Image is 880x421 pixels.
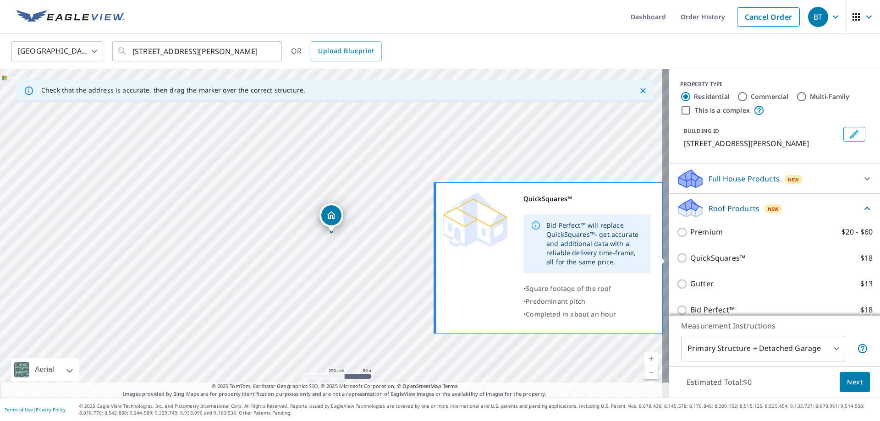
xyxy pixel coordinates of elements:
div: Full House ProductsNew [676,168,873,190]
p: Full House Products [709,173,780,184]
div: QuickSquares™ [523,192,651,205]
button: Close [637,85,649,97]
div: Roof ProductsNew [676,197,873,219]
p: Check that the address is accurate, then drag the marker over the correct structure. [41,86,305,94]
div: [GEOGRAPHIC_DATA] [11,38,103,64]
button: Next [840,372,870,393]
span: Next [847,377,863,388]
p: BUILDING ID [684,127,719,135]
a: OpenStreetMap [402,383,441,389]
div: PROPERTY TYPE [680,80,869,88]
p: Measurement Instructions [681,320,868,331]
div: • [523,282,651,295]
p: $20 - $60 [841,226,873,238]
p: Premium [690,226,723,238]
input: Search by address or latitude-longitude [132,38,263,64]
p: © 2025 Eagle View Technologies, Inc. and Pictometry International Corp. All Rights Reserved. Repo... [79,403,875,416]
p: | [5,407,66,412]
span: New [768,205,779,213]
span: Predominant pitch [526,297,585,306]
label: Commercial [751,92,789,101]
p: Roof Products [709,203,759,214]
p: $13 [860,278,873,290]
span: Upload Blueprint [318,45,374,57]
p: QuickSquares™ [690,252,745,264]
div: BT [808,7,828,27]
a: Current Level 17, Zoom Out [644,366,658,379]
a: Terms [443,383,458,389]
div: Primary Structure + Detached Garage [681,336,845,361]
label: Residential [694,92,730,101]
div: Bid Perfect™ will replace QuickSquares™- get accurate and additional data with a reliable deliver... [546,217,643,270]
a: Current Level 17, Zoom In [644,352,658,366]
span: Square footage of the roof [526,284,611,293]
span: Your report will include the primary structure and a detached garage if one exists. [857,343,868,354]
img: Premium [443,192,507,247]
p: $18 [860,252,873,264]
a: Upload Blueprint [311,41,381,61]
span: © 2025 TomTom, Earthstar Geographics SIO, © 2025 Microsoft Corporation, © [212,383,458,390]
a: Cancel Order [737,7,800,27]
div: Aerial [32,358,57,381]
button: Edit building 1 [843,127,865,142]
p: Estimated Total: $0 [679,372,759,392]
img: EV Logo [16,10,125,24]
p: Gutter [690,278,714,290]
label: Multi-Family [810,92,850,101]
p: [STREET_ADDRESS][PERSON_NAME] [684,138,840,149]
p: $18 [860,304,873,316]
div: • [523,295,651,308]
div: Dropped pin, building 1, Residential property, 1332 NW Benton St Camas, WA 98607 [319,203,343,232]
div: • [523,308,651,321]
span: New [788,176,799,183]
a: Privacy Policy [36,406,66,413]
div: OR [291,41,382,61]
p: Bid Perfect™ [690,304,735,316]
label: This is a complex [695,106,750,115]
div: Aerial [11,358,79,381]
a: Terms of Use [5,406,33,413]
span: Completed in about an hour [526,310,616,318]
